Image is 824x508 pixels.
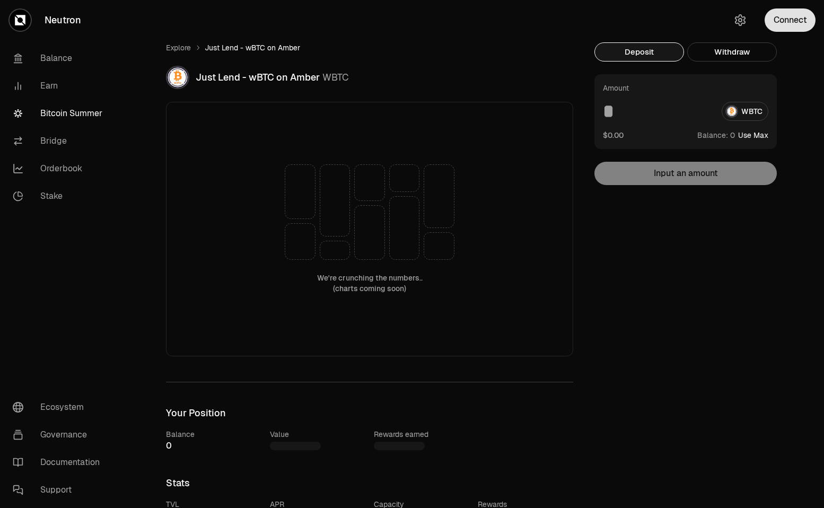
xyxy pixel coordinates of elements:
div: Amount [603,83,629,93]
div: Balance [166,429,261,440]
button: Withdraw [687,42,777,62]
button: $0.00 [603,129,624,141]
a: Bridge [4,127,115,155]
div: Value [270,429,365,440]
a: Explore [166,42,191,53]
h3: Stats [166,478,573,488]
a: Bitcoin Summer [4,100,115,127]
button: Use Max [738,130,768,141]
a: Orderbook [4,155,115,182]
a: Balance [4,45,115,72]
img: WBTC Logo [167,67,188,88]
a: Ecosystem [4,393,115,421]
div: Rewards earned [374,429,469,440]
a: Governance [4,421,115,449]
span: Just Lend - wBTC on Amber [205,42,300,53]
a: Documentation [4,449,115,476]
a: Support [4,476,115,504]
span: WBTC [322,71,349,83]
a: Earn [4,72,115,100]
h3: Your Position [166,408,573,418]
a: Stake [4,182,115,210]
div: We're crunching the numbers.. (charts coming soon) [317,273,423,294]
span: Balance: [697,130,728,141]
button: Deposit [594,42,684,62]
span: Just Lend - wBTC on Amber [196,71,320,83]
button: Connect [765,8,816,32]
nav: breadcrumb [166,42,573,53]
